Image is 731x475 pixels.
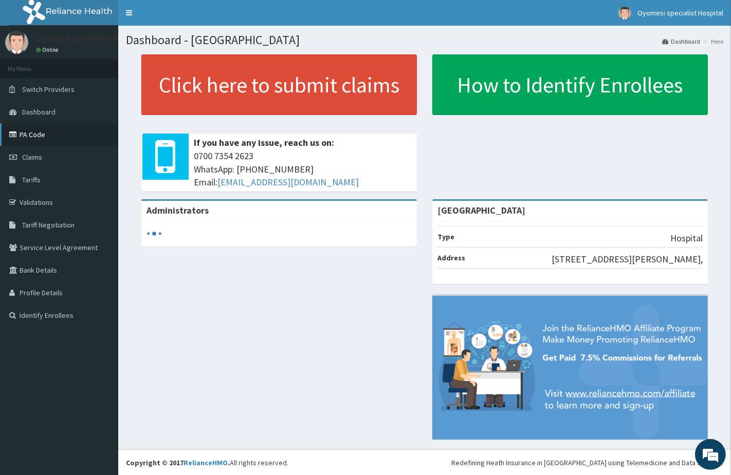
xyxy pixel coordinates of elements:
[22,107,56,117] span: Dashboard
[670,232,703,245] p: Hospital
[22,85,75,94] span: Switch Providers
[432,296,708,440] img: provider-team-banner.png
[437,253,465,262] b: Address
[22,220,75,230] span: Tariff Negotiation
[147,204,209,216] b: Administrators
[217,176,359,188] a: [EMAIL_ADDRESS][DOMAIN_NAME]
[126,458,230,467] strong: Copyright © 2017 .
[36,33,147,43] p: Oyomesi specialist Hospital
[451,458,723,468] div: Redefining Heath Insurance in [GEOGRAPHIC_DATA] using Telemedicine and Data Science!
[5,31,28,54] img: User Image
[437,232,454,241] b: Type
[184,458,228,467] a: RelianceHMO
[194,137,334,148] b: If you have any issue, reach us on:
[126,33,723,47] h1: Dashboard - [GEOGRAPHIC_DATA]
[701,37,723,46] li: Here
[432,54,708,115] a: How to Identify Enrollees
[637,8,723,17] span: Oyomesi specialist Hospital
[194,149,412,189] span: 0700 7354 2623 WhatsApp: [PHONE_NUMBER] Email:
[36,46,61,53] a: Online
[22,175,41,184] span: Tariffs
[147,226,162,241] svg: audio-loading
[141,54,417,115] a: Click here to submit claims
[618,7,631,20] img: User Image
[437,204,525,216] strong: [GEOGRAPHIC_DATA]
[552,253,703,266] p: [STREET_ADDRESS][PERSON_NAME],
[22,153,42,162] span: Claims
[662,37,700,46] a: Dashboard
